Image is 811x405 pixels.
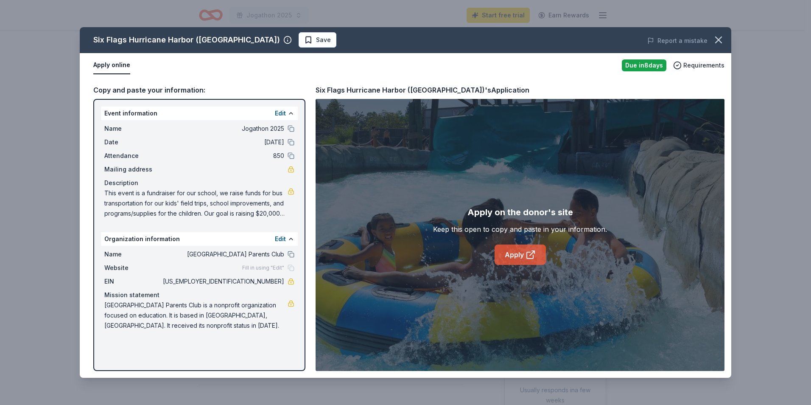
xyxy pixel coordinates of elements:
div: Description [104,178,294,188]
div: Event information [101,107,298,120]
span: Name [104,249,161,259]
div: Organization information [101,232,298,246]
div: Six Flags Hurricane Harbor ([GEOGRAPHIC_DATA]) [93,33,280,47]
span: [GEOGRAPHIC_DATA] Parents Club is a nonprofit organization focused on education. It is based in [... [104,300,288,331]
div: Copy and paste your information: [93,84,305,96]
span: Name [104,124,161,134]
span: Save [316,35,331,45]
div: Keep this open to copy and paste in your information. [433,224,607,234]
button: Apply online [93,56,130,74]
span: [DATE] [161,137,284,147]
span: EIN [104,276,161,287]
a: Apply [495,245,546,265]
div: Six Flags Hurricane Harbor ([GEOGRAPHIC_DATA])'s Application [316,84,529,96]
span: Attendance [104,151,161,161]
span: Date [104,137,161,147]
div: Mission statement [104,290,294,300]
span: Jogathon 2025 [161,124,284,134]
div: Due in 8 days [622,59,666,71]
div: Apply on the donor's site [467,205,573,219]
span: Mailing address [104,164,161,174]
button: Report a mistake [647,36,708,46]
span: Requirements [683,60,724,70]
button: Requirements [673,60,724,70]
span: Website [104,263,161,273]
button: Edit [275,234,286,244]
span: [US_EMPLOYER_IDENTIFICATION_NUMBER] [161,276,284,287]
button: Save [299,32,336,48]
button: Edit [275,108,286,118]
span: [GEOGRAPHIC_DATA] Parents Club [161,249,284,259]
span: Fill in using "Edit" [242,264,284,271]
span: This event is a fundraiser for our school, we raise funds for bus transportation for our kids' fi... [104,188,288,219]
span: 850 [161,151,284,161]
